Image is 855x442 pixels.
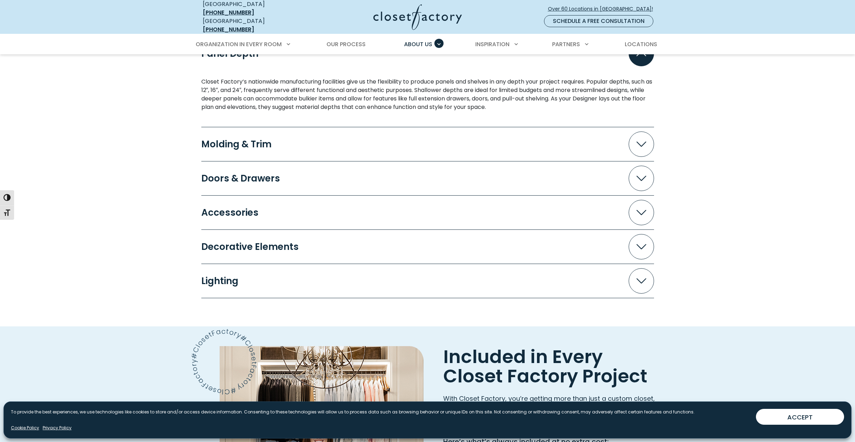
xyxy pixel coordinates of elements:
p: To provide the best experiences, we use technologies like cookies to store and/or access device i... [11,409,695,415]
p: Closet Factory’s nationwide manufacturing facilities give us the flexibility to produce panels an... [201,78,654,111]
span: Included in Every [443,343,603,369]
div: Doors & Drawers [201,174,286,183]
nav: Primary Menu [191,35,665,54]
span: Closet Factory Project [443,363,647,389]
span: With Closet Factory, you’re getting more than just a custom closet, you’re getting a full-service... [443,394,655,431]
div: Decorative Elements [201,242,304,251]
a: Over 60 Locations in [GEOGRAPHIC_DATA]! [548,3,659,15]
span: About Us [404,40,432,48]
button: Accessories [201,200,654,225]
span: Organization in Every Room [196,40,282,48]
span: Our Process [326,40,366,48]
div: Accessories [201,208,264,217]
a: Schedule a Free Consultation [544,15,653,27]
a: [PHONE_NUMBER] [203,25,254,33]
a: Cookie Policy [11,425,39,431]
span: Partners [552,40,580,48]
div: Panel Depth [201,78,654,111]
span: Locations [625,40,657,48]
div: [GEOGRAPHIC_DATA] [203,17,305,34]
button: Lighting [201,268,654,294]
button: Molding & Trim [201,131,654,157]
a: Privacy Policy [43,425,72,431]
span: Inspiration [475,40,509,48]
span: Over 60 Locations in [GEOGRAPHIC_DATA]! [548,5,659,13]
button: Decorative Elements [201,234,654,259]
div: Lighting [201,276,244,286]
div: Molding & Trim [201,140,277,149]
a: [PHONE_NUMBER] [203,8,254,17]
img: Closet Factory Logo [373,4,462,30]
div: Panel Depth [201,49,264,58]
button: ACCEPT [756,409,844,425]
button: Doors & Drawers [201,166,654,191]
